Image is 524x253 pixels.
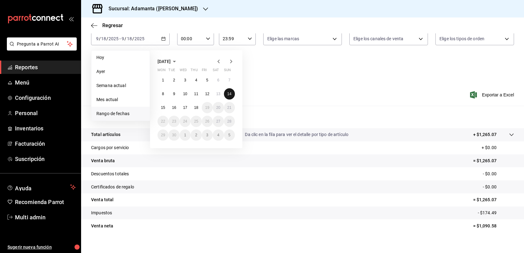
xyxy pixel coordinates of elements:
span: Elige las marcas [267,36,299,42]
button: September 30, 2025 [168,129,179,141]
button: September 7, 2025 [224,75,235,86]
p: Total artículos [91,131,120,138]
span: Sugerir nueva función [7,244,76,251]
button: September 17, 2025 [180,102,191,113]
span: / [99,36,101,41]
abbr: Monday [158,68,166,75]
button: Regresar [91,22,123,28]
span: / [106,36,108,41]
span: Multi admin [15,213,76,221]
button: Exportar a Excel [471,91,514,99]
span: Hoy [96,54,145,61]
p: - $0.00 [483,184,514,190]
abbr: September 22, 2025 [161,119,165,124]
abbr: September 5, 2025 [206,78,208,82]
p: Da clic en la fila para ver el detalle por tipo de artículo [245,131,348,138]
abbr: September 15, 2025 [161,105,165,110]
p: Venta neta [91,223,113,229]
button: September 6, 2025 [213,75,224,86]
p: Venta total [91,197,114,203]
button: September 14, 2025 [224,88,235,100]
button: October 3, 2025 [202,129,213,141]
abbr: September 4, 2025 [195,78,197,82]
p: Resumen [91,113,514,121]
span: Menú [15,78,76,87]
abbr: October 2, 2025 [195,133,197,137]
button: October 1, 2025 [180,129,191,141]
span: Ayer [96,68,145,75]
button: September 16, 2025 [168,102,179,113]
span: Inventarios [15,124,76,133]
input: -- [101,36,106,41]
abbr: Tuesday [168,68,175,75]
button: September 11, 2025 [191,88,201,100]
abbr: October 3, 2025 [206,133,208,137]
abbr: September 11, 2025 [194,92,198,96]
abbr: September 25, 2025 [194,119,198,124]
abbr: Wednesday [180,68,187,75]
button: September 20, 2025 [213,102,224,113]
span: Facturación [15,139,76,148]
input: -- [121,36,124,41]
abbr: October 5, 2025 [228,133,230,137]
span: [DATE] [158,59,171,64]
button: September 28, 2025 [224,116,235,127]
abbr: Friday [202,68,207,75]
button: September 3, 2025 [180,75,191,86]
button: September 10, 2025 [180,88,191,100]
button: September 29, 2025 [158,129,168,141]
abbr: September 24, 2025 [183,119,187,124]
button: September 19, 2025 [202,102,213,113]
button: September 23, 2025 [168,116,179,127]
p: + $0.00 [482,144,514,151]
button: September 25, 2025 [191,116,201,127]
button: September 9, 2025 [168,88,179,100]
abbr: September 29, 2025 [161,133,165,137]
abbr: September 13, 2025 [216,92,220,96]
button: September 12, 2025 [202,88,213,100]
button: open_drawer_menu [69,16,74,21]
abbr: October 4, 2025 [217,133,219,137]
abbr: September 2, 2025 [173,78,175,82]
span: / [132,36,134,41]
abbr: September 21, 2025 [227,105,231,110]
button: September 21, 2025 [224,102,235,113]
button: October 4, 2025 [213,129,224,141]
abbr: September 18, 2025 [194,105,198,110]
abbr: September 7, 2025 [228,78,230,82]
button: September 27, 2025 [213,116,224,127]
span: Configuración [15,94,76,102]
button: September 4, 2025 [191,75,201,86]
button: Pregunta a Parrot AI [7,37,77,51]
span: Reportes [15,63,76,71]
button: October 5, 2025 [224,129,235,141]
span: - [119,36,121,41]
button: [DATE] [158,58,178,65]
span: / [124,36,126,41]
button: September 1, 2025 [158,75,168,86]
span: Semana actual [96,82,145,89]
span: Suscripción [15,155,76,163]
button: September 24, 2025 [180,116,191,127]
abbr: September 23, 2025 [172,119,176,124]
button: September 18, 2025 [191,102,201,113]
span: Ayuda [15,183,68,191]
span: Personal [15,109,76,117]
span: Elige los canales de venta [353,36,403,42]
span: Elige los tipos de orden [439,36,484,42]
abbr: September 10, 2025 [183,92,187,96]
abbr: September 1, 2025 [162,78,164,82]
abbr: Saturday [213,68,219,75]
abbr: October 1, 2025 [184,133,186,137]
p: = $1,265.07 [473,197,514,203]
button: September 22, 2025 [158,116,168,127]
abbr: September 8, 2025 [162,92,164,96]
abbr: September 28, 2025 [227,119,231,124]
span: Pregunta a Parrot AI [17,41,67,47]
abbr: September 6, 2025 [217,78,219,82]
button: September 26, 2025 [202,116,213,127]
button: September 15, 2025 [158,102,168,113]
abbr: Thursday [191,68,197,75]
button: September 13, 2025 [213,88,224,100]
